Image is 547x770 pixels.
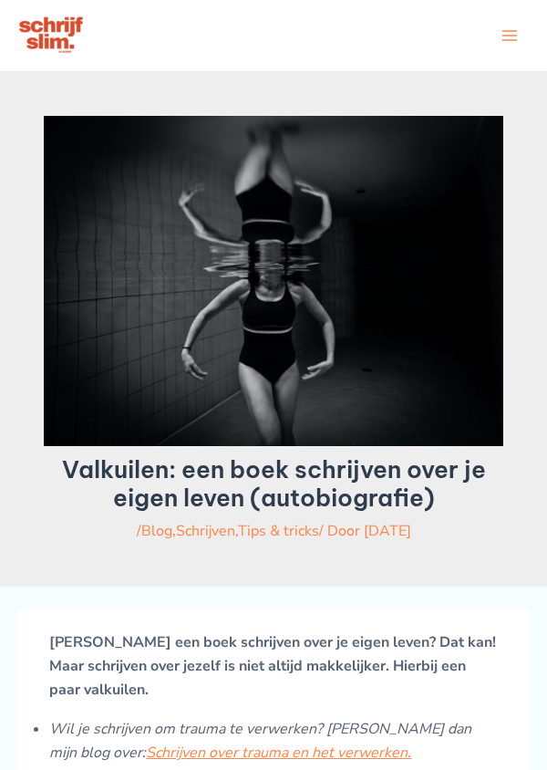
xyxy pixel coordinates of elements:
[141,521,319,541] span: , ,
[176,521,235,541] a: Schrijven
[146,743,411,763] a: Schrijven over trauma en het verwerken.
[49,719,471,763] em: Wil je schrijven om trauma te verwerken? [PERSON_NAME] dan mijn blog over:
[18,15,86,57] img: schrijfcursus schrijfslim academy
[141,521,172,541] a: Blog
[44,455,503,512] h1: Valkuilen: een boek schrijven over je eigen leven (autobiografie)
[44,521,503,542] div: / / Door
[44,116,503,446] img: valkuilen wanneer je een boek over je eigen leven (autobiografie of levensverhaal) schrijft
[364,521,411,541] a: [DATE]
[49,632,496,676] strong: [PERSON_NAME] een boek schrijven over je eigen leven? Dat kan! Maar schrijven over jezelf is niet...
[238,521,319,541] a: Tips & tricks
